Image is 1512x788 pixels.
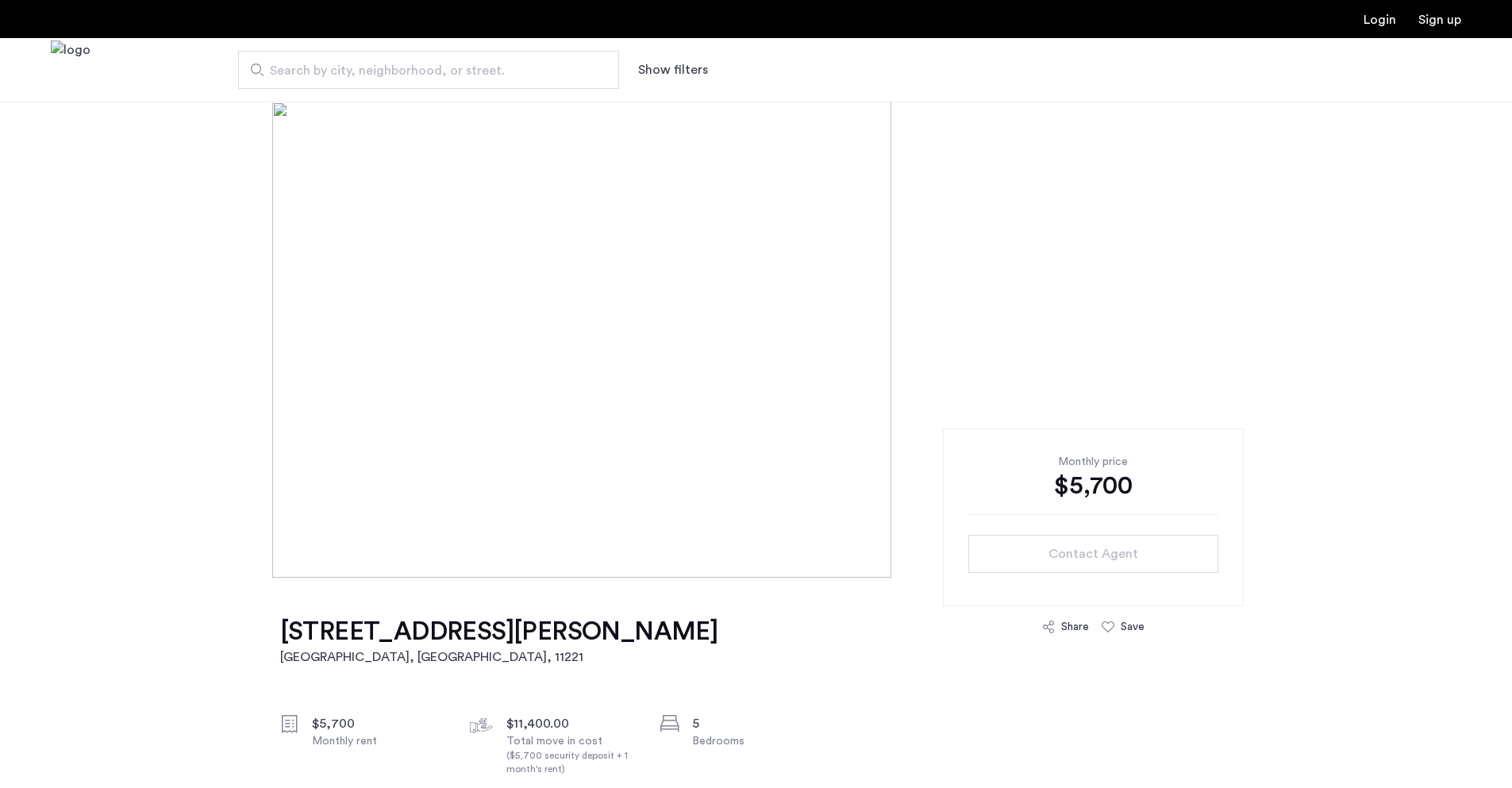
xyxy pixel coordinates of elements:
div: Bedrooms [692,733,825,749]
button: Show or hide filters [638,60,708,79]
div: Share [1061,619,1089,635]
div: Save [1121,619,1145,635]
div: $11,400.00 [506,714,640,733]
h1: [STREET_ADDRESS][PERSON_NAME] [280,616,718,648]
div: ($5,700 security deposit + 1 month's rent) [506,749,640,776]
span: Contact Agent [1048,544,1138,563]
div: Monthly price [968,454,1218,470]
button: button [968,535,1218,573]
div: 5 [692,714,825,733]
div: $5,700 [312,714,445,733]
div: $5,700 [968,470,1218,502]
a: Cazamio Logo [51,40,90,100]
a: [STREET_ADDRESS][PERSON_NAME][GEOGRAPHIC_DATA], [GEOGRAPHIC_DATA], 11221 [280,616,718,667]
a: Login [1364,13,1396,26]
img: [object%20Object] [272,102,1240,578]
div: Monthly rent [312,733,445,749]
input: Apartment Search [238,51,619,89]
img: logo [51,40,90,100]
div: Total move in cost [506,733,640,776]
h2: [GEOGRAPHIC_DATA], [GEOGRAPHIC_DATA] , 11221 [280,648,718,667]
span: Search by city, neighborhood, or street. [270,61,575,80]
a: Registration [1418,13,1461,26]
